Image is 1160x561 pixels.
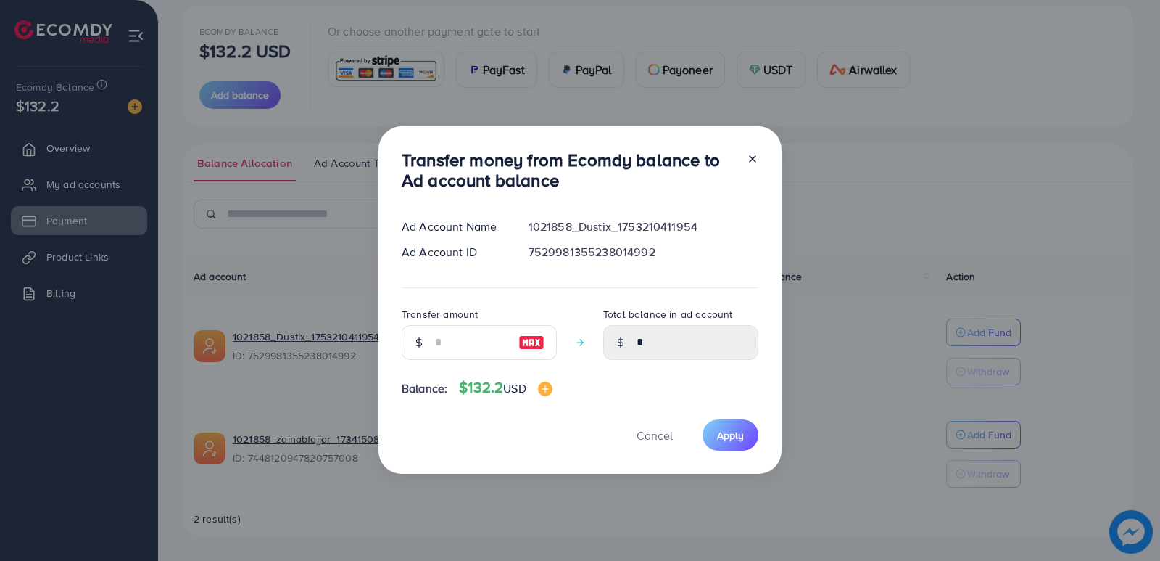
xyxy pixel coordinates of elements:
img: image [518,334,544,351]
label: Transfer amount [402,307,478,322]
button: Cancel [618,419,691,451]
span: Balance: [402,380,447,397]
h3: Transfer money from Ecomdy balance to Ad account balance [402,150,735,192]
h4: $132.2 [459,379,552,397]
button: Apply [703,419,758,451]
span: Apply [717,428,744,443]
img: image [538,382,552,396]
span: Cancel [637,427,673,443]
div: 7529981355238014992 [517,244,770,261]
label: Total balance in ad account [603,307,732,322]
span: USD [503,380,526,396]
div: Ad Account Name [390,218,517,235]
div: 1021858_Dustix_1753210411954 [517,218,770,235]
div: Ad Account ID [390,244,517,261]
